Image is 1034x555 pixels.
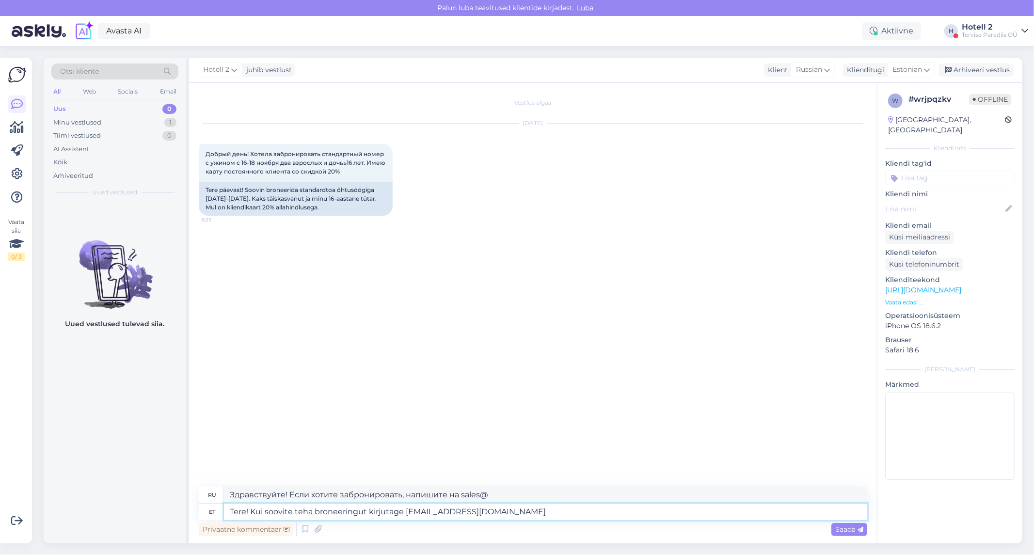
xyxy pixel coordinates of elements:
[796,64,822,75] span: Russian
[199,98,867,107] div: Vestlus algas
[885,365,1015,374] div: [PERSON_NAME]
[885,321,1015,331] p: iPhone OS 18.6.2
[93,188,138,197] span: Uued vestlused
[162,131,176,141] div: 0
[209,504,215,520] div: et
[224,487,867,503] textarea: Здравствуйте! Если хотите забронировать, напишите на sales@
[53,131,101,141] div: Tiimi vestlused
[962,31,1018,39] div: Tervise Paradiis OÜ
[885,275,1015,285] p: Klienditeekond
[51,85,63,98] div: All
[60,66,99,77] span: Otsi kliente
[53,144,89,154] div: AI Assistent
[206,150,387,175] span: Добрый день! Хотела забронировать стандартный номер с ужином с 16-18 ноября два взрослых и дочьь1...
[885,231,954,244] div: Küsi meiliaadressi
[8,218,25,261] div: Vaata siia
[199,119,867,127] div: [DATE]
[65,319,165,329] p: Uued vestlused tulevad siia.
[885,311,1015,321] p: Operatsioonisüsteem
[574,3,597,12] span: Luba
[53,104,66,114] div: Uus
[8,65,26,84] img: Askly Logo
[53,118,101,127] div: Minu vestlused
[98,23,150,39] a: Avasta AI
[885,345,1015,355] p: Safari 18.6
[939,63,1014,77] div: Arhiveeri vestlus
[888,115,1005,135] div: [GEOGRAPHIC_DATA], [GEOGRAPHIC_DATA]
[199,182,393,216] div: Tere päevast! Soovin broneerida standardtoa õhtusöögiga [DATE]-[DATE]. Kaks täiskasvanut ja minu ...
[74,21,94,41] img: explore-ai
[224,504,867,520] textarea: Tere! Kui soovite teha broneeringut kirjutage [EMAIL_ADDRESS][DOMAIN_NAME]
[164,118,176,127] div: 1
[53,171,93,181] div: Arhiveeritud
[885,159,1015,169] p: Kliendi tag'id
[158,85,178,98] div: Email
[843,65,884,75] div: Klienditugi
[885,285,961,294] a: [URL][DOMAIN_NAME]
[885,189,1015,199] p: Kliendi nimi
[242,65,292,75] div: juhib vestlust
[892,97,899,104] span: w
[885,144,1015,153] div: Kliendi info
[203,64,229,75] span: Hotell 2
[53,158,67,167] div: Kõik
[199,523,293,536] div: Privaatne kommentaar
[885,298,1015,307] p: Vaata edasi ...
[885,221,1015,231] p: Kliendi email
[969,94,1012,105] span: Offline
[886,204,1003,214] input: Lisa nimi
[908,94,969,105] div: # wrjpqzkv
[892,64,922,75] span: Estonian
[116,85,140,98] div: Socials
[162,104,176,114] div: 0
[44,223,186,310] img: No chats
[885,380,1015,390] p: Märkmed
[885,248,1015,258] p: Kliendi telefon
[885,335,1015,345] p: Brauser
[944,24,958,38] div: H
[862,22,921,40] div: Aktiivne
[202,216,238,223] span: 6:25
[81,85,98,98] div: Web
[962,23,1018,31] div: Hotell 2
[8,253,25,261] div: 0 / 3
[885,258,963,271] div: Küsi telefoninumbrit
[835,525,863,534] span: Saada
[885,171,1015,185] input: Lisa tag
[764,65,788,75] div: Klient
[208,487,216,503] div: ru
[962,23,1028,39] a: Hotell 2Tervise Paradiis OÜ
